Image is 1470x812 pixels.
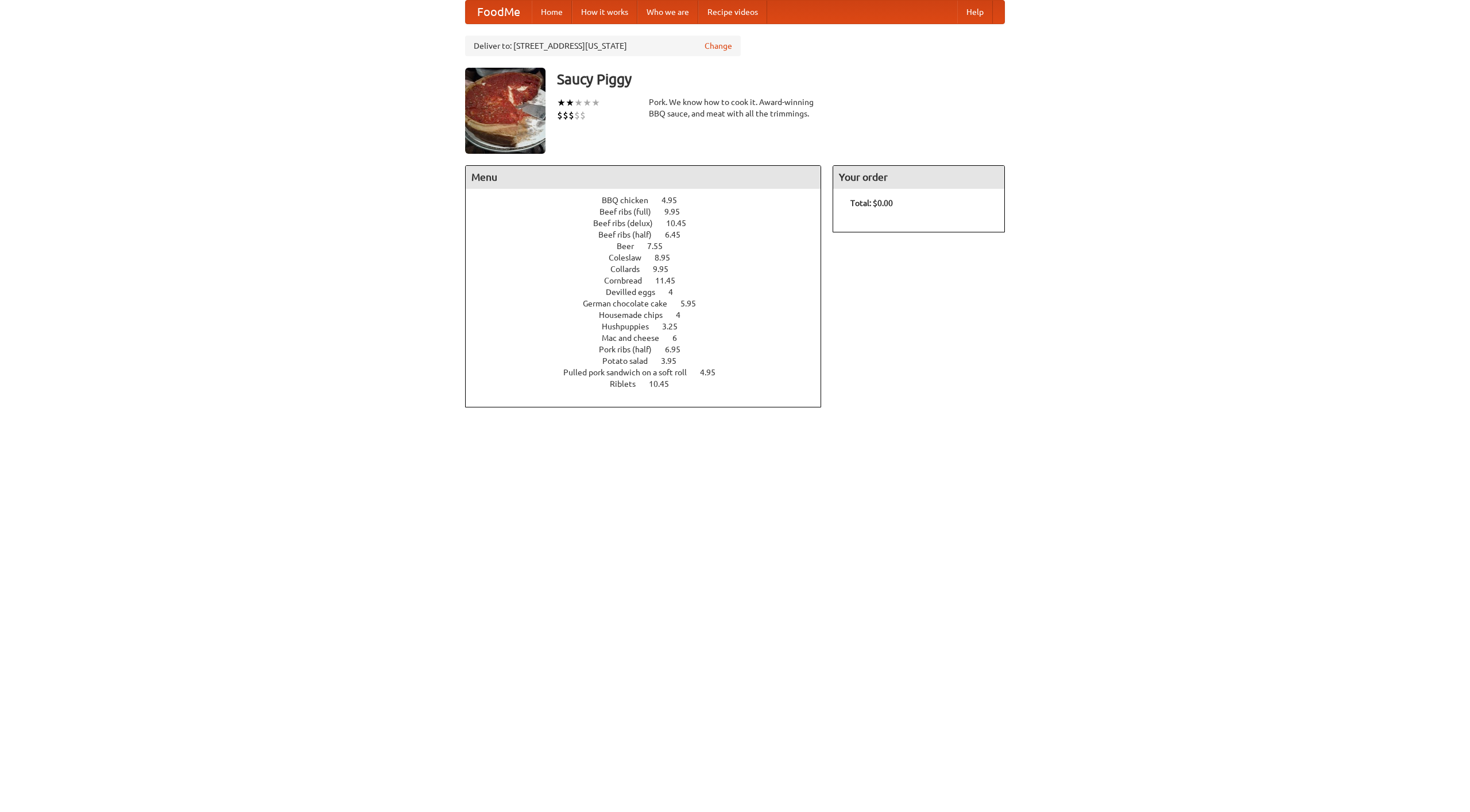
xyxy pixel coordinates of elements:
a: FoodMe [466,1,532,24]
span: 4 [676,310,692,320]
span: 10.45 [666,219,698,228]
li: ★ [583,96,591,109]
a: How it works [572,1,637,24]
span: Devilled eggs [606,287,667,297]
a: Recipe videos [698,1,767,24]
a: Riblets 10.45 [610,379,690,388]
li: $ [557,109,563,122]
li: $ [568,109,574,122]
span: Collards [610,265,651,274]
a: Pork ribs (half) 6.95 [599,345,702,354]
li: $ [563,109,568,122]
li: ★ [591,96,600,109]
h4: Your order [833,166,1004,189]
span: Mac and cheese [602,333,671,343]
span: Cornbread [604,276,653,285]
span: Pulled pork sandwich on a soft roll [563,368,698,377]
a: Mac and cheese 6 [602,333,698,343]
span: 6.95 [665,345,692,354]
li: ★ [557,96,566,109]
a: German chocolate cake 5.95 [583,299,717,308]
a: Who we are [637,1,698,24]
a: Home [532,1,572,24]
span: 7.55 [647,242,674,251]
span: Potato salad [602,356,659,366]
a: Beef ribs (delux) 10.45 [593,219,707,228]
div: Pork. We know how to cook it. Award-winning BBQ sauce, and meat with all the trimmings. [649,96,821,119]
li: ★ [574,96,583,109]
span: 4 [668,287,684,297]
span: 9.95 [664,207,691,216]
span: Hushpuppies [602,322,660,331]
a: Beef ribs (full) 9.95 [599,207,701,216]
span: 11.45 [655,276,687,285]
a: Potato salad 3.95 [602,356,698,366]
span: Housemade chips [599,310,674,320]
a: BBQ chicken 4.95 [602,196,698,205]
span: Beer [617,242,645,251]
span: 10.45 [649,379,680,388]
span: 6.45 [665,230,692,239]
div: Deliver to: [STREET_ADDRESS][US_STATE] [465,36,741,56]
span: 3.25 [662,322,689,331]
span: 4.95 [700,368,727,377]
span: Riblets [610,379,647,388]
a: Hushpuppies 3.25 [602,322,699,331]
span: German chocolate cake [583,299,679,308]
a: Housemade chips 4 [599,310,702,320]
span: 9.95 [653,265,680,274]
span: Beef ribs (half) [598,230,663,239]
img: angular.jpg [465,68,546,154]
span: 6 [672,333,688,343]
span: 4.95 [661,196,688,205]
a: Devilled eggs 4 [606,287,694,297]
span: Beef ribs (full) [599,207,663,216]
span: BBQ chicken [602,196,660,205]
a: Change [705,40,732,52]
li: $ [574,109,580,122]
span: Pork ribs (half) [599,345,663,354]
a: Pulled pork sandwich on a soft roll 4.95 [563,368,737,377]
span: Beef ribs (delux) [593,219,664,228]
span: 3.95 [661,356,688,366]
a: Beer 7.55 [617,242,684,251]
a: Help [957,1,993,24]
li: ★ [566,96,574,109]
span: Coleslaw [609,253,653,262]
b: Total: $0.00 [850,199,893,208]
a: Collards 9.95 [610,265,690,274]
a: Cornbread 11.45 [604,276,697,285]
span: 8.95 [655,253,682,262]
a: Beef ribs (half) 6.45 [598,230,702,239]
span: 5.95 [680,299,707,308]
h4: Menu [466,166,821,189]
h3: Saucy Piggy [557,68,1005,91]
a: Coleslaw 8.95 [609,253,691,262]
li: $ [580,109,586,122]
